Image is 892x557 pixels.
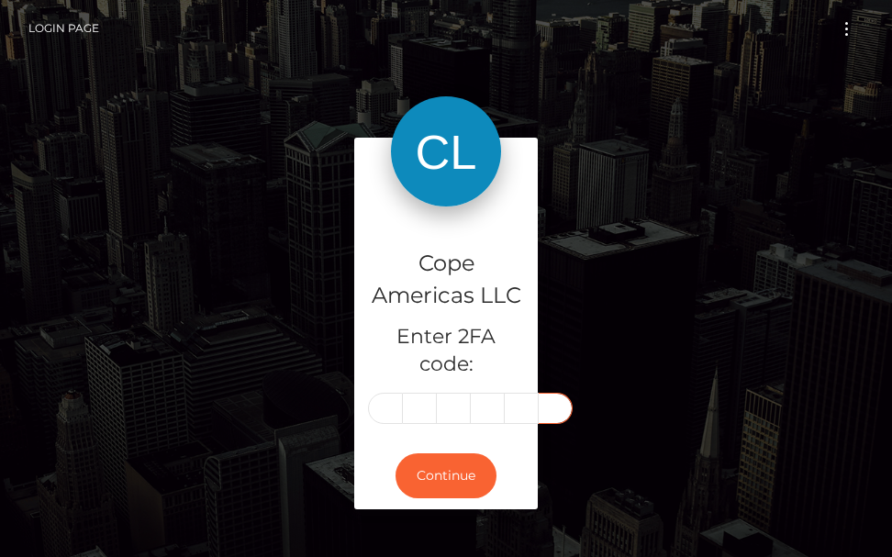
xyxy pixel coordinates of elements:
img: Cope Americas LLC [391,96,501,206]
button: Toggle navigation [830,17,864,41]
button: Continue [396,453,496,498]
a: Login Page [28,9,99,48]
h4: Cope Americas LLC [368,248,524,312]
h5: Enter 2FA code: [368,323,524,380]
